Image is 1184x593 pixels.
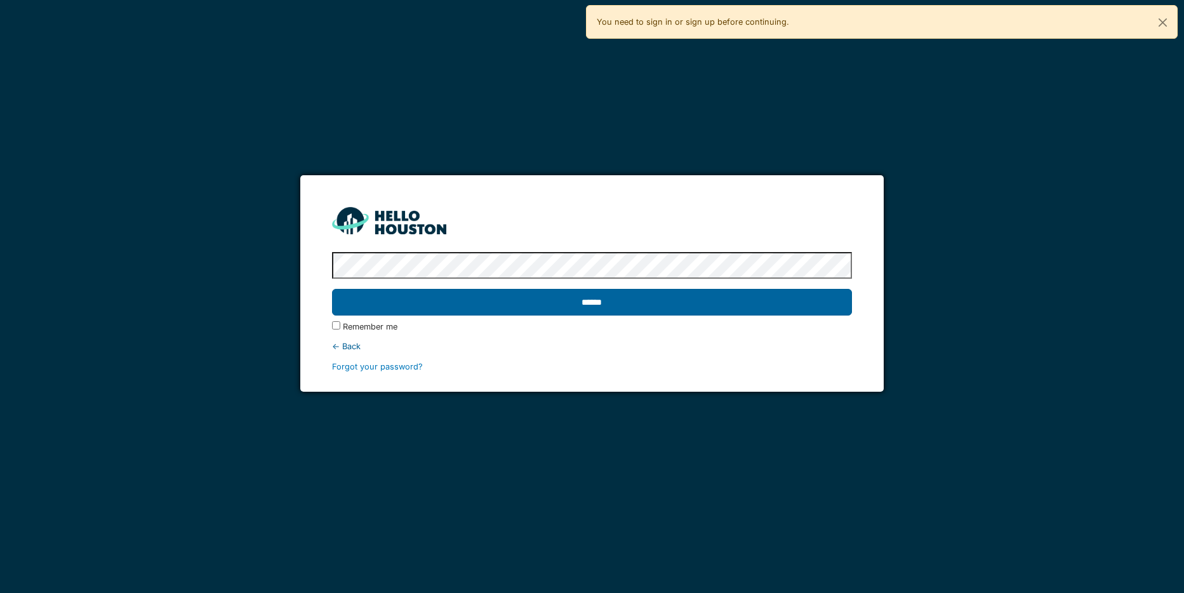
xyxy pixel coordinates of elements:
a: Forgot your password? [332,362,423,371]
div: ← Back [332,340,853,352]
img: HH_line-BYnF2_Hg.png [332,207,446,234]
div: You need to sign in or sign up before continuing. [586,5,1178,39]
button: Close [1148,6,1177,39]
label: Remember me [343,321,397,333]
